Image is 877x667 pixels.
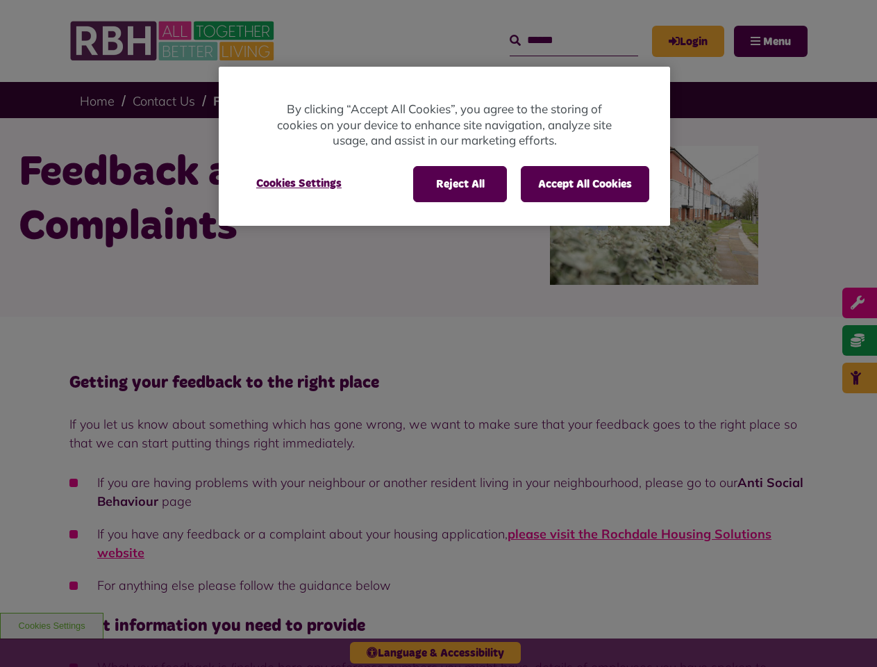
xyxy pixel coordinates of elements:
[413,166,507,202] button: Reject All
[274,101,615,149] p: By clicking “Accept All Cookies”, you agree to the storing of cookies on your device to enhance s...
[219,67,670,226] div: Cookie banner
[521,166,649,202] button: Accept All Cookies
[240,166,358,201] button: Cookies Settings
[219,67,670,226] div: Privacy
